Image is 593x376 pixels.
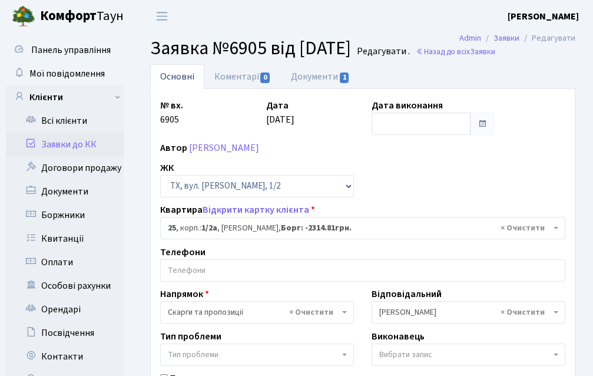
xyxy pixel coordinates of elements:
[266,98,289,113] label: Дата
[160,301,354,324] span: Скарги та пропозиції
[168,349,218,361] span: Тип проблеми
[161,260,565,281] input: Телефони
[6,180,124,203] a: Документи
[160,287,209,301] label: Напрямок
[470,46,495,57] span: Заявки
[508,9,579,24] a: [PERSON_NAME]
[501,222,545,234] span: Видалити всі елементи
[160,329,221,344] label: Тип проблеми
[31,44,111,57] span: Панель управління
[160,98,183,113] label: № вх.
[6,298,124,321] a: Орендарі
[340,72,349,83] span: 1
[168,306,339,318] span: Скарги та пропозиції
[6,38,124,62] a: Панель управління
[6,345,124,368] a: Контакти
[459,32,481,44] a: Admin
[416,46,495,57] a: Назад до всіхЗаявки
[168,222,551,234] span: <b>25</b>, корп.: <b>1/2а</b>, Рамусь Ірина Олегівна, <b>Борг: -2314.81грн.</b>
[147,6,177,26] button: Переключити навігацію
[29,67,105,80] span: Мої повідомлення
[160,161,174,175] label: ЖК
[260,72,270,83] span: 0
[372,287,442,301] label: Відповідальний
[501,306,545,318] span: Видалити всі елементи
[40,6,124,27] span: Таун
[372,98,443,113] label: Дата виконання
[281,222,352,234] b: Борг: -2314.81грн.
[6,250,124,274] a: Оплати
[6,109,124,133] a: Всі клієнти
[372,329,425,344] label: Виконавець
[6,156,124,180] a: Договори продажу
[6,203,124,227] a: Боржники
[189,141,259,154] a: [PERSON_NAME]
[257,98,363,135] div: [DATE]
[150,35,351,62] span: Заявка №6905 від [DATE]
[160,203,315,217] label: Квартира
[289,306,333,318] span: Видалити всі елементи
[442,26,593,51] nav: breadcrumb
[281,64,360,89] a: Документи
[493,32,519,44] a: Заявки
[355,46,410,57] small: Редагувати .
[372,301,565,324] span: Тараненко Я.
[6,62,124,85] a: Мої повідомлення
[6,85,124,109] a: Клієнти
[6,321,124,345] a: Посвідчення
[204,64,281,89] a: Коментарі
[160,245,206,259] label: Телефони
[168,222,176,234] b: 25
[151,98,257,135] div: 6905
[519,32,575,45] li: Редагувати
[12,5,35,28] img: logo.png
[379,306,551,318] span: Тараненко Я.
[201,222,217,234] b: 1/2а
[6,227,124,250] a: Квитанції
[40,6,97,25] b: Комфорт
[6,274,124,298] a: Особові рахунки
[160,141,187,155] label: Автор
[160,217,565,239] span: <b>25</b>, корп.: <b>1/2а</b>, Рамусь Ірина Олегівна, <b>Борг: -2314.81грн.</b>
[379,349,432,361] span: Вибрати запис
[203,203,309,216] a: Відкрити картку клієнта
[150,64,204,89] a: Основні
[508,10,579,23] b: [PERSON_NAME]
[6,133,124,156] a: Заявки до КК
